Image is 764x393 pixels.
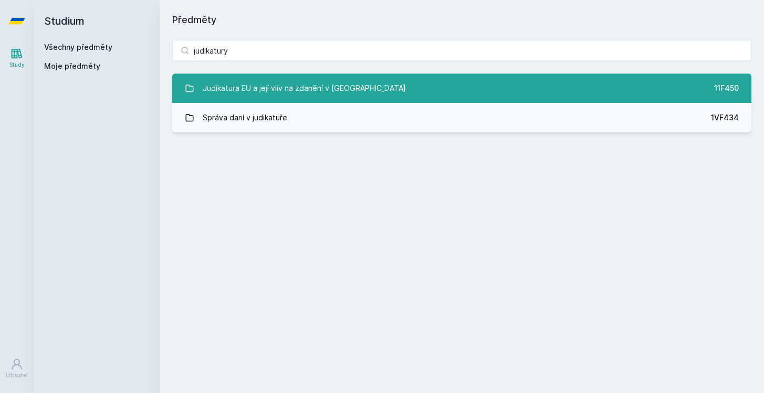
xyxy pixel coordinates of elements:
[203,107,287,128] div: Správa daní v judikatuře
[172,74,751,103] a: Judikatura EU a její vliv na zdanění v [GEOGRAPHIC_DATA] 11F450
[714,83,739,94] div: 11F450
[9,61,25,69] div: Study
[172,13,751,27] h1: Předměty
[203,78,406,99] div: Judikatura EU a její vliv na zdanění v [GEOGRAPHIC_DATA]
[6,371,28,379] div: Uživatel
[2,353,32,385] a: Uživatel
[172,40,751,61] input: Název nebo ident předmětu…
[44,43,112,51] a: Všechny předměty
[2,42,32,74] a: Study
[172,103,751,132] a: Správa daní v judikatuře 1VF434
[711,112,739,123] div: 1VF434
[44,61,100,71] span: Moje předměty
